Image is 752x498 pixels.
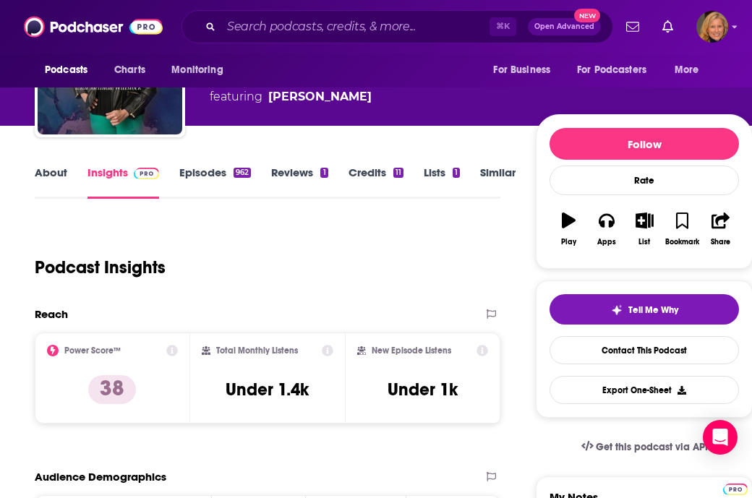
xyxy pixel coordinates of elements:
[35,56,106,84] button: open menu
[528,18,601,35] button: Open AdvancedNew
[87,166,159,199] a: InsightsPodchaser Pro
[550,203,587,255] button: Play
[320,168,328,178] div: 1
[664,203,701,255] button: Bookmark
[114,60,145,80] span: Charts
[628,304,678,316] span: Tell Me Why
[665,56,717,84] button: open menu
[490,17,516,36] span: ⌘ K
[550,166,739,195] div: Rate
[268,88,372,106] a: Melinda Wittstock
[493,60,550,80] span: For Business
[550,376,739,404] button: Export One-Sheet
[723,484,748,495] img: Podchaser Pro
[35,307,68,321] h2: Reach
[372,345,451,356] h2: New Episode Listens
[696,11,728,43] button: Show profile menu
[210,88,536,106] span: featuring
[35,257,166,278] h1: Podcast Insights
[388,379,458,400] h3: Under 1k
[597,238,616,246] div: Apps
[550,336,739,364] a: Contact This Podcast
[161,56,242,84] button: open menu
[588,203,625,255] button: Apps
[638,238,650,246] div: List
[424,166,460,199] a: Lists1
[675,60,699,80] span: More
[561,238,576,246] div: Play
[105,56,154,84] a: Charts
[393,168,403,178] div: 11
[696,11,728,43] span: Logged in as LauraHVM
[568,56,667,84] button: open menu
[657,14,679,39] a: Show notifications dropdown
[711,238,730,246] div: Share
[349,166,403,199] a: Credits11
[35,166,67,199] a: About
[625,203,663,255] button: List
[271,166,328,199] a: Reviews1
[134,168,159,179] img: Podchaser Pro
[620,14,645,39] a: Show notifications dropdown
[179,166,251,199] a: Episodes962
[550,294,739,325] button: tell me why sparkleTell Me Why
[665,238,699,246] div: Bookmark
[221,15,490,38] input: Search podcasts, credits, & more...
[45,60,87,80] span: Podcasts
[703,420,738,455] div: Open Intercom Messenger
[234,168,251,178] div: 962
[574,9,600,22] span: New
[171,60,223,80] span: Monitoring
[483,56,568,84] button: open menu
[723,481,748,495] a: Pro website
[480,166,516,199] a: Similar
[611,304,623,316] img: tell me why sparkle
[550,128,739,160] button: Follow
[696,11,728,43] img: User Profile
[701,203,739,255] button: Share
[88,375,136,404] p: 38
[35,470,166,484] h2: Audience Demographics
[64,345,121,356] h2: Power Score™
[453,168,460,178] div: 1
[226,379,309,400] h3: Under 1.4k
[596,441,708,453] span: Get this podcast via API
[570,429,720,465] a: Get this podcast via API
[181,10,613,43] div: Search podcasts, credits, & more...
[534,23,594,30] span: Open Advanced
[24,13,163,40] img: Podchaser - Follow, Share and Rate Podcasts
[216,345,298,356] h2: Total Monthly Listens
[577,60,646,80] span: For Podcasters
